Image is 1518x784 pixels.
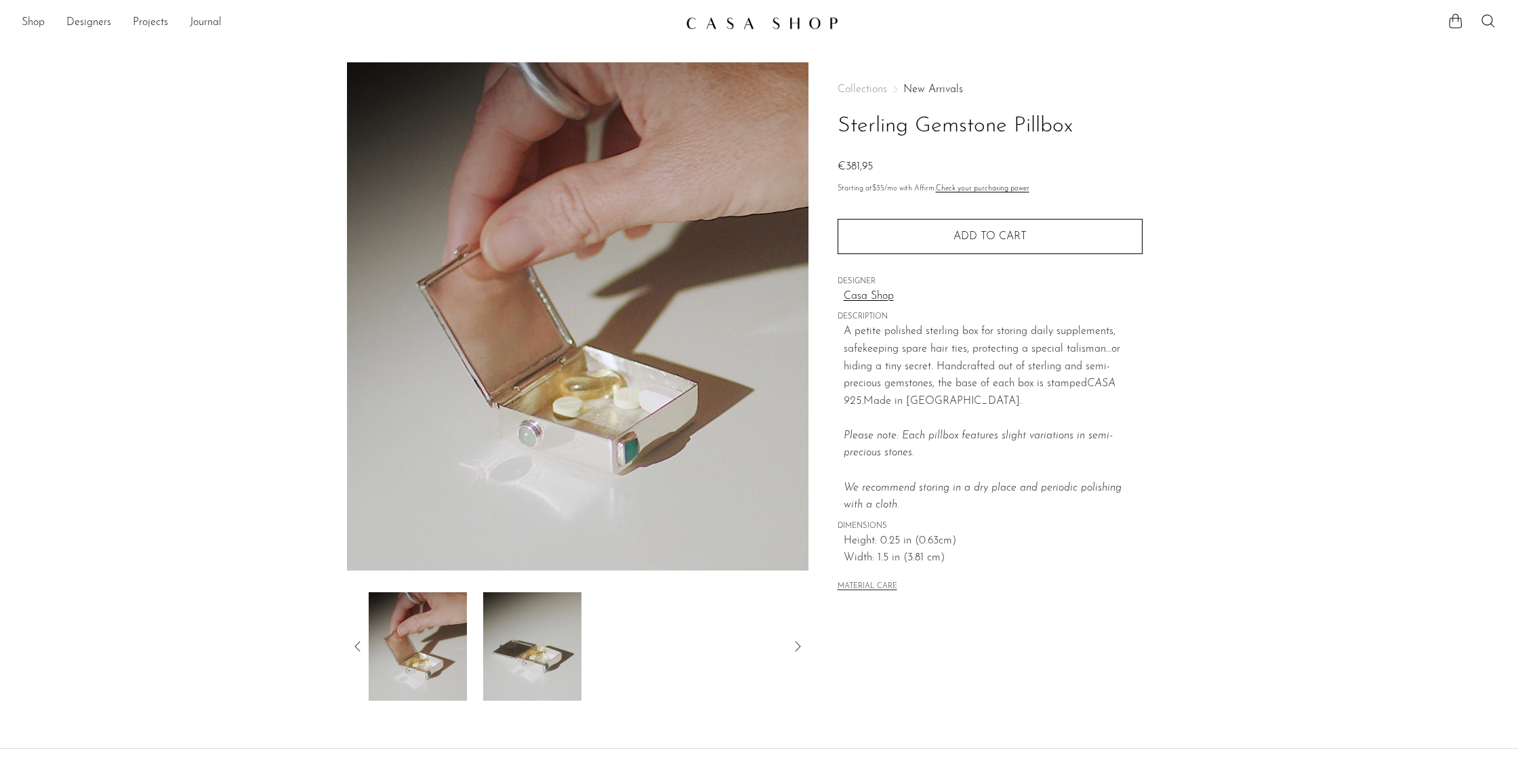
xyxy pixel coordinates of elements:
a: Casa Shop [844,288,1143,306]
img: Sterling Gemstone Pillbox [369,592,467,701]
span: €381,95 [838,161,873,172]
a: Shop [22,14,45,32]
i: We recommend storing in a dry place and periodic polishing with a cloth. [844,482,1122,511]
h1: Sterling Gemstone Pillbox [838,109,1143,144]
span: Height: 0.25 in (0.63cm) [844,533,1143,550]
a: Check your purchasing power - Learn more about Affirm Financing (opens in modal) [936,185,1029,192]
img: Sterling Gemstone Pillbox [347,62,808,571]
button: MATERIAL CARE [838,582,897,592]
span: DIMENSIONS [838,520,1143,533]
em: CASA 925. [844,378,1115,407]
button: Add to cart [838,219,1143,254]
em: Please note: Each pillbox features slight variations in semi-precious stones. [844,430,1122,510]
a: Projects [133,14,168,32]
img: Sterling Gemstone Pillbox [483,592,581,701]
span: DESIGNER [838,276,1143,288]
p: Starting at /mo with Affirm. [838,183,1143,195]
span: Add to cart [953,231,1027,242]
a: Designers [66,14,111,32]
a: New Arrivals [903,84,963,95]
a: Journal [190,14,222,32]
span: DESCRIPTION [838,311,1143,323]
nav: Breadcrumbs [838,84,1143,95]
nav: Desktop navigation [22,12,675,35]
p: A petite polished sterling box for storing daily supplements, safekeeping spare hair ties, protec... [844,323,1143,514]
span: $35 [872,185,884,192]
span: Collections [838,84,887,95]
span: Width: 1.5 in (3.81 cm) [844,550,1143,567]
ul: NEW HEADER MENU [22,12,675,35]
